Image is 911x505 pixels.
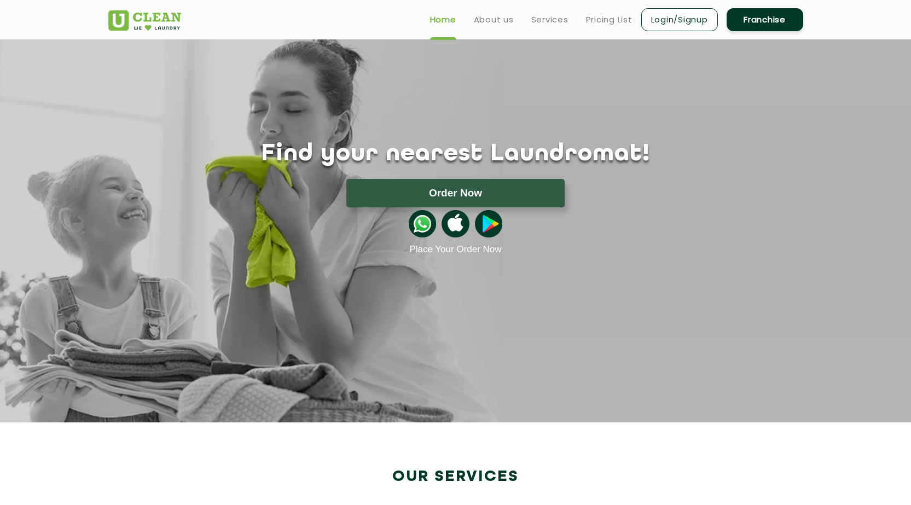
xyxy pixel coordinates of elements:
a: Login/Signup [641,8,718,31]
a: Services [531,13,568,26]
img: UClean Laundry and Dry Cleaning [108,10,181,31]
h1: Find your nearest Laundromat! [100,141,811,168]
img: apple-icon.png [442,210,469,237]
a: Place Your Order Now [409,244,501,255]
img: playstoreicon.png [475,210,502,237]
a: Pricing List [586,13,633,26]
h2: Our Services [108,468,803,486]
button: Order Now [346,179,565,207]
a: Franchise [727,8,803,31]
a: Home [430,13,456,26]
img: whatsappicon.png [409,210,436,237]
a: About us [474,13,514,26]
